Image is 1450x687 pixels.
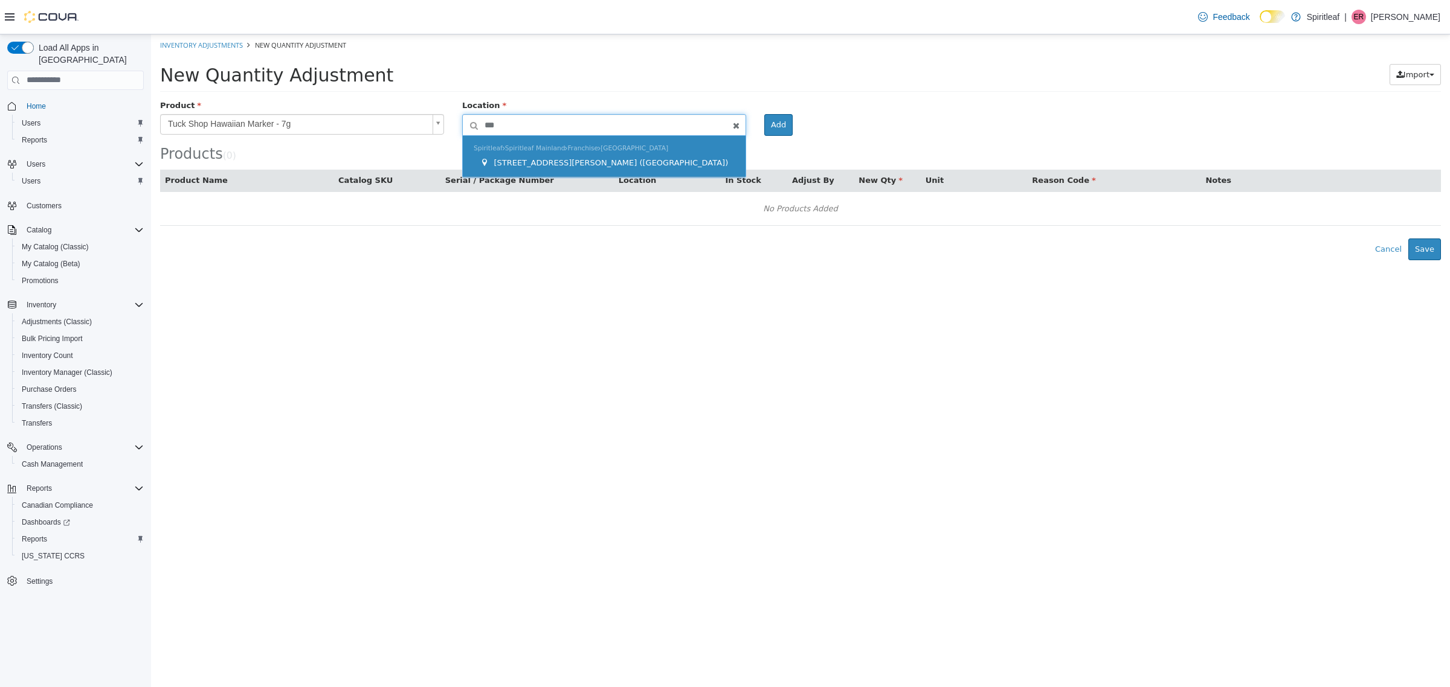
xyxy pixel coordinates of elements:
span: Settings [22,573,144,588]
a: Cash Management [17,457,88,471]
span: New Quantity Adjustment [9,30,242,51]
span: Promotions [17,273,144,288]
span: Dashboards [17,515,144,529]
span: Reason Code [881,141,944,150]
span: Users [17,116,144,130]
span: Cash Management [17,457,144,471]
button: Reports [2,480,149,497]
a: Tuck Shop Hawaiian Marker - 7g [9,80,293,100]
button: My Catalog (Beta) [12,255,149,272]
span: Location [311,66,355,75]
span: Spiritleaf Spiritleaf Mainland Franchise [GEOGRAPHIC_DATA] [323,110,517,118]
span: My Catalog (Classic) [17,240,144,254]
span: Operations [27,443,62,452]
a: Feedback [1193,5,1254,29]
nav: Complex example [7,92,144,621]
button: Notes [1054,140,1082,152]
span: Dashboards [22,517,70,527]
a: Inventory Adjustments [9,6,92,15]
button: Unit [775,140,795,152]
a: Transfers [17,416,57,430]
span: Users [22,157,144,171]
a: Users [17,174,45,188]
a: [US_STATE] CCRS [17,549,89,563]
span: Customers [22,198,144,213]
a: Settings [22,574,57,589]
button: Reports [12,531,149,548]
span: Bulk Pricing Import [17,331,144,346]
span: My Catalog (Beta) [22,259,80,269]
span: Purchase Orders [17,382,144,397]
button: Inventory Manager (Classic) [12,364,149,381]
button: Users [12,115,149,132]
a: Inventory Count [17,348,78,363]
span: Inventory [27,300,56,310]
a: My Catalog (Classic) [17,240,94,254]
button: My Catalog (Classic) [12,238,149,255]
span: Users [27,159,45,169]
span: ER [1354,10,1364,24]
button: Location [468,140,507,152]
div: Elizabeth R [1352,10,1366,24]
span: Home [22,98,144,113]
a: Reports [17,532,52,546]
span: My Catalog (Beta) [17,257,144,271]
span: [US_STATE] CCRS [22,551,85,561]
button: Canadian Compliance [12,497,149,514]
button: Cancel [1217,204,1257,226]
small: ( ) [72,116,85,127]
span: Operations [22,440,144,455]
span: Canadian Compliance [17,498,144,513]
span: Load All Apps in [GEOGRAPHIC_DATA] [34,42,144,66]
button: Users [2,156,149,173]
button: Catalog [2,222,149,238]
span: 0 [76,116,82,127]
span: Customers [27,201,62,211]
span: Reports [27,484,52,493]
span: Inventory [22,298,144,312]
button: Cash Management [12,456,149,473]
button: In Stock [574,140,612,152]
span: Adjustments (Classic) [22,317,92,327]
span: Inventory Count [17,348,144,363]
img: Cova [24,11,79,23]
button: Add [613,80,642,101]
button: Transfers (Classic) [12,398,149,415]
button: Reports [12,132,149,149]
a: My Catalog (Beta) [17,257,85,271]
button: Reports [22,481,57,496]
span: Transfers (Classic) [22,401,82,411]
span: Catalog [27,225,51,235]
p: [PERSON_NAME] [1371,10,1440,24]
button: Operations [22,440,67,455]
span: Catalog [22,223,144,237]
span: Reports [22,481,144,496]
button: Inventory [22,298,61,312]
p: | [1344,10,1347,24]
span: My Catalog (Classic) [22,242,89,252]
span: Dark Mode [1260,23,1260,24]
a: Purchase Orders [17,382,82,397]
span: Bulk Pricing Import [22,334,83,343]
span: Product [9,66,50,75]
div: No Products Added [17,165,1282,184]
button: Inventory Count [12,347,149,364]
button: Purchase Orders [12,381,149,398]
a: Transfers (Classic) [17,399,87,414]
span: Import [1252,36,1278,45]
a: Dashboards [12,514,149,531]
span: Users [22,118,40,128]
span: New Qty [707,141,752,150]
button: Users [22,157,50,171]
span: Settings [27,577,53,586]
span: Reports [17,532,144,546]
a: Promotions [17,273,63,288]
span: New Quantity Adjustment [104,6,195,15]
button: Settings [2,572,149,589]
span: Feedback [1213,11,1249,23]
button: Adjustments (Classic) [12,313,149,330]
button: [US_STATE] CCRS [12,548,149,564]
span: Reports [17,133,144,147]
a: Users [17,116,45,130]
span: Transfers [22,418,52,428]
